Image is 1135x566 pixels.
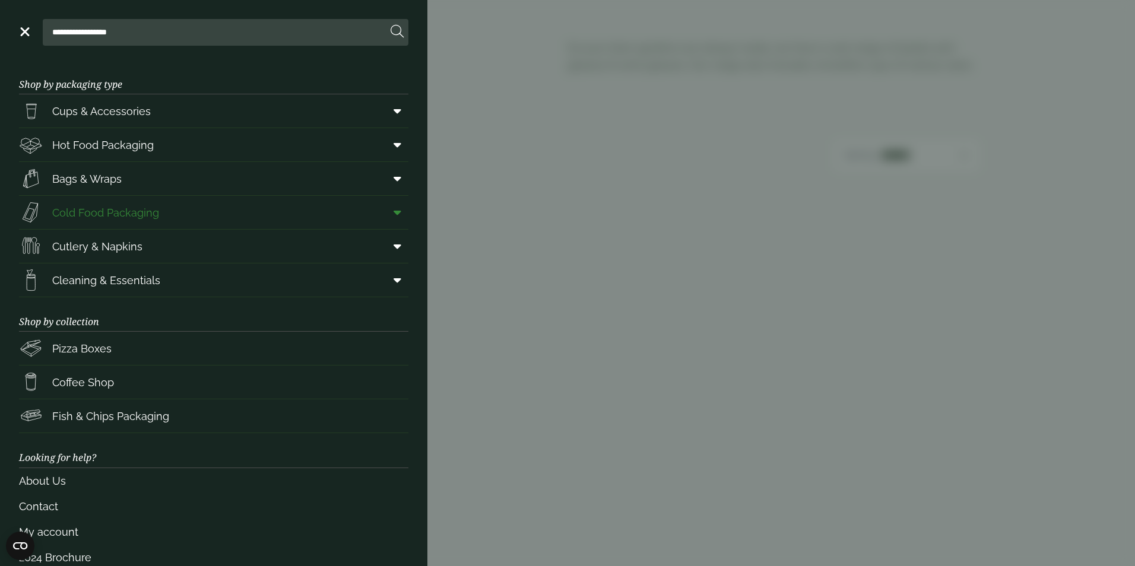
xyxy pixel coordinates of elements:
[19,60,408,94] h3: Shop by packaging type
[19,234,43,258] img: Cutlery.svg
[52,171,122,187] span: Bags & Wraps
[52,103,151,119] span: Cups & Accessories
[52,272,160,288] span: Cleaning & Essentials
[19,167,43,190] img: Paper_carriers.svg
[19,133,43,157] img: Deli_box.svg
[19,263,408,297] a: Cleaning & Essentials
[19,297,408,332] h3: Shop by collection
[6,532,34,560] button: Open CMP widget
[19,196,408,229] a: Cold Food Packaging
[19,494,408,519] a: Contact
[19,336,43,360] img: Pizza_boxes.svg
[19,162,408,195] a: Bags & Wraps
[19,365,408,399] a: Coffee Shop
[52,205,159,221] span: Cold Food Packaging
[19,201,43,224] img: Sandwich_box.svg
[19,99,43,123] img: PintNhalf_cup.svg
[19,94,408,128] a: Cups & Accessories
[52,374,114,390] span: Coffee Shop
[19,370,43,394] img: HotDrink_paperCup.svg
[19,519,408,545] a: My account
[19,404,43,428] img: FishNchip_box.svg
[52,341,112,357] span: Pizza Boxes
[19,128,408,161] a: Hot Food Packaging
[52,137,154,153] span: Hot Food Packaging
[19,230,408,263] a: Cutlery & Napkins
[52,408,169,424] span: Fish & Chips Packaging
[52,239,142,255] span: Cutlery & Napkins
[19,268,43,292] img: open-wipe.svg
[19,332,408,365] a: Pizza Boxes
[19,399,408,433] a: Fish & Chips Packaging
[19,468,408,494] a: About Us
[19,433,408,468] h3: Looking for help?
